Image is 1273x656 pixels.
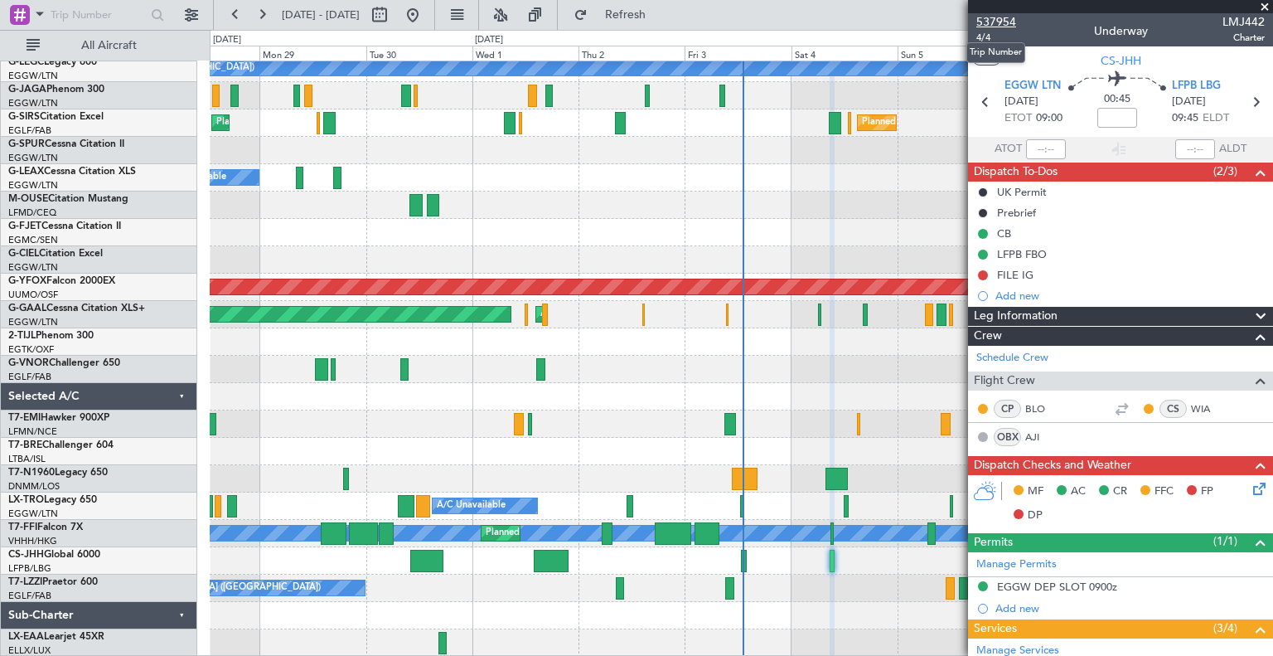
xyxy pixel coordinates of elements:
[974,327,1002,346] span: Crew
[8,358,49,368] span: G-VNOR
[540,302,636,327] div: AOG Maint Dusseldorf
[1213,163,1237,180] span: (2/3)
[8,221,121,231] a: G-FJETCessna Citation II
[8,234,58,246] a: EGMC/SEN
[472,46,578,61] div: Wed 1
[8,425,57,438] a: LFMN/NCE
[8,139,45,149] span: G-SPUR
[974,372,1035,391] span: Flight Crew
[976,556,1057,573] a: Manage Permits
[1028,483,1043,500] span: MF
[997,206,1036,220] div: Prebrief
[1004,94,1038,110] span: [DATE]
[8,221,41,231] span: G-FJET
[1213,532,1237,550] span: (1/1)
[8,139,124,149] a: G-SPURCessna Citation II
[43,40,175,51] span: All Aircraft
[8,550,100,560] a: CS-JHHGlobal 6000
[994,428,1021,446] div: OBX
[259,46,365,61] div: Mon 29
[8,468,108,478] a: T7-N1960Legacy 650
[1222,31,1265,45] span: Charter
[8,316,58,328] a: EGGW/LTN
[8,577,98,587] a: T7-LZZIPraetor 600
[8,112,40,122] span: G-SIRS
[976,13,1016,31] span: 537954
[366,46,472,61] div: Tue 30
[8,167,136,177] a: G-LEAXCessna Citation XLS
[995,289,1265,303] div: Add new
[898,46,1004,61] div: Sun 5
[8,495,97,505] a: LX-TROLegacy 650
[1036,110,1062,127] span: 09:00
[8,261,58,274] a: EGGW/LTN
[997,268,1033,282] div: FILE IG
[1172,78,1221,95] span: LFPB LBG
[437,493,506,518] div: A/C Unavailable
[8,112,104,122] a: G-SIRSCitation Excel
[974,620,1017,639] span: Services
[1154,483,1174,500] span: FFC
[8,468,55,478] span: T7-N1960
[18,32,180,59] button: All Aircraft
[8,371,51,383] a: EGLF/FAB
[1172,110,1198,127] span: 09:45
[974,456,1131,475] span: Dispatch Checks and Weather
[8,632,44,642] span: LX-EAA
[1222,13,1265,31] span: LMJ442
[8,413,41,423] span: T7-EMI
[8,440,114,450] a: T7-BREChallenger 604
[1028,508,1043,524] span: DP
[1113,483,1127,500] span: CR
[1026,139,1066,159] input: --:--
[1159,400,1187,418] div: CS
[8,249,103,259] a: G-CIELCitation Excel
[8,535,57,547] a: VHHH/HKG
[8,152,58,164] a: EGGW/LTN
[486,521,747,546] div: Planned Maint [GEOGRAPHIC_DATA] ([GEOGRAPHIC_DATA])
[8,194,48,204] span: M-OUSE
[1172,94,1206,110] span: [DATE]
[791,46,898,61] div: Sat 4
[8,70,58,82] a: EGGW/LTN
[997,580,1117,594] div: EGGW DEP SLOT 0900z
[8,331,36,341] span: 2-TIJL
[995,601,1265,615] div: Add new
[578,46,685,61] div: Thu 2
[8,85,46,95] span: G-JAGA
[566,2,666,28] button: Refresh
[1004,110,1032,127] span: ETOT
[1219,141,1246,158] span: ALDT
[1191,401,1228,416] a: WIA
[8,508,58,520] a: EGGW/LTN
[8,167,44,177] span: G-LEAX
[8,207,56,219] a: LFMD/CEQ
[997,185,1047,199] div: UK Permit
[8,179,58,192] a: EGGW/LTN
[8,85,104,95] a: G-JAGAPhenom 300
[591,9,661,21] span: Refresh
[1101,52,1141,70] span: CS-JHH
[8,358,120,368] a: G-VNORChallenger 650
[1004,78,1061,95] span: EGGW LTN
[8,453,46,465] a: LTBA/ISL
[8,97,58,109] a: EGGW/LTN
[974,533,1013,552] span: Permits
[997,247,1047,261] div: LFPB FBO
[8,495,44,505] span: LX-TRO
[685,46,791,61] div: Fri 3
[974,163,1058,182] span: Dispatch To-Dos
[1025,401,1062,416] a: BLO
[8,249,39,259] span: G-CIEL
[8,590,51,602] a: EGLF/FAB
[1104,91,1130,108] span: 00:45
[475,33,503,47] div: [DATE]
[8,562,51,575] a: LFPB/LBG
[8,57,97,67] a: G-LEGCLegacy 600
[966,42,1025,63] div: Trip Number
[995,141,1022,158] span: ATOT
[976,350,1048,367] a: Schedule Crew
[8,194,128,204] a: M-OUSECitation Mustang
[8,304,46,313] span: G-GAAL
[1203,110,1229,127] span: ELDT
